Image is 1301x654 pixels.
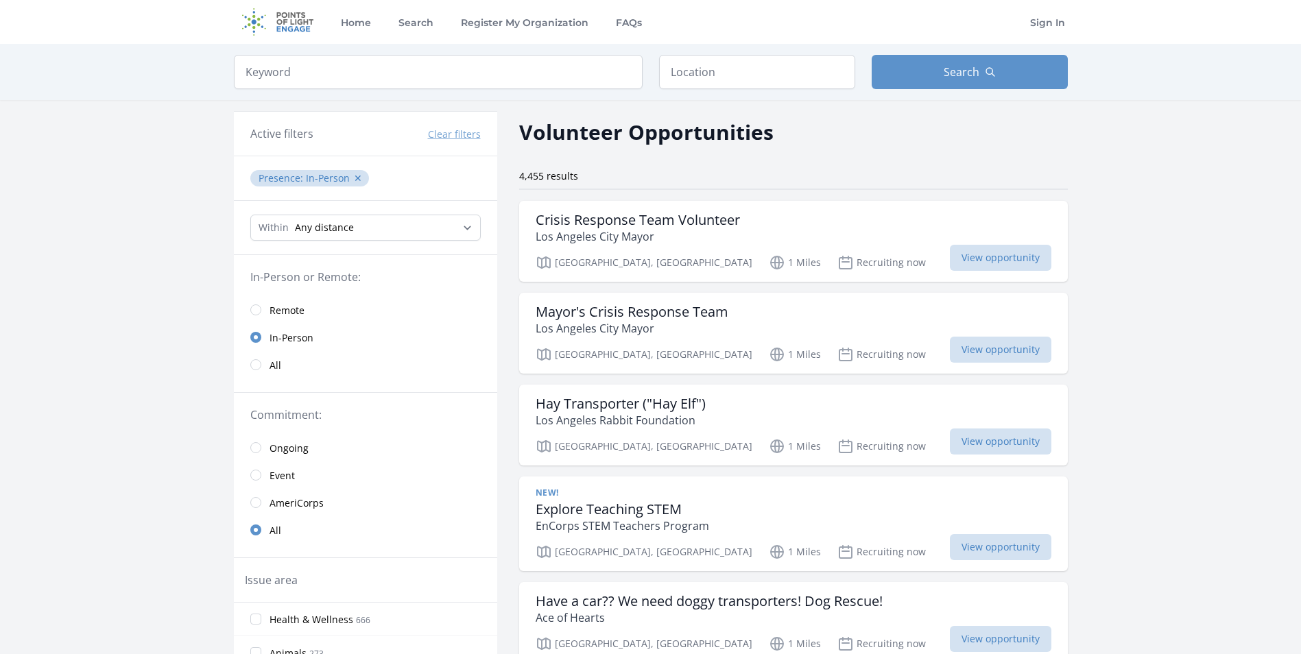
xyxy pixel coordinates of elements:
a: New! Explore Teaching STEM EnCorps STEM Teachers Program [GEOGRAPHIC_DATA], [GEOGRAPHIC_DATA] 1 M... [519,476,1068,571]
span: Health & Wellness [270,613,353,627]
p: 1 Miles [769,635,821,652]
span: Event [270,469,295,483]
span: In-Person [306,171,350,184]
p: 1 Miles [769,346,821,363]
a: In-Person [234,324,497,351]
p: [GEOGRAPHIC_DATA], [GEOGRAPHIC_DATA] [536,635,752,652]
span: 4,455 results [519,169,578,182]
button: Clear filters [428,128,481,141]
a: Event [234,461,497,489]
span: View opportunity [950,337,1051,363]
p: Los Angeles City Mayor [536,228,740,245]
span: View opportunity [950,534,1051,560]
span: Search [944,64,979,80]
a: AmeriCorps [234,489,497,516]
button: ✕ [354,171,362,185]
span: AmeriCorps [270,496,324,510]
span: Ongoing [270,441,309,455]
h3: Mayor's Crisis Response Team [536,304,728,320]
span: All [270,524,281,537]
h3: Have a car?? We need doggy transporters! Dog Rescue! [536,593,883,609]
a: Crisis Response Team Volunteer Los Angeles City Mayor [GEOGRAPHIC_DATA], [GEOGRAPHIC_DATA] 1 Mile... [519,201,1068,282]
button: Search [872,55,1068,89]
span: View opportunity [950,245,1051,271]
h3: Hay Transporter ("Hay Elf") [536,396,706,412]
span: View opportunity [950,626,1051,652]
a: All [234,516,497,544]
a: Hay Transporter ("Hay Elf") Los Angeles Rabbit Foundation [GEOGRAPHIC_DATA], [GEOGRAPHIC_DATA] 1 ... [519,385,1068,465]
p: 1 Miles [769,438,821,455]
h3: Crisis Response Team Volunteer [536,212,740,228]
p: Recruiting now [837,635,926,652]
legend: Commitment: [250,407,481,423]
span: Presence : [259,171,306,184]
p: Recruiting now [837,254,926,271]
span: In-Person [270,331,313,345]
p: [GEOGRAPHIC_DATA], [GEOGRAPHIC_DATA] [536,346,752,363]
select: Search Radius [250,215,481,241]
p: Ace of Hearts [536,609,883,626]
a: Remote [234,296,497,324]
span: Remote [270,304,305,317]
a: All [234,351,497,378]
input: Health & Wellness 666 [250,614,261,625]
input: Location [659,55,855,89]
a: Mayor's Crisis Response Team Los Angeles City Mayor [GEOGRAPHIC_DATA], [GEOGRAPHIC_DATA] 1 Miles ... [519,293,1068,374]
p: [GEOGRAPHIC_DATA], [GEOGRAPHIC_DATA] [536,254,752,271]
span: All [270,359,281,372]
legend: In-Person or Remote: [250,269,481,285]
p: Los Angeles City Mayor [536,320,728,337]
p: EnCorps STEM Teachers Program [536,518,709,534]
input: Keyword [234,55,643,89]
p: Recruiting now [837,438,926,455]
p: Los Angeles Rabbit Foundation [536,412,706,428]
h3: Active filters [250,125,313,142]
a: Ongoing [234,434,497,461]
legend: Issue area [245,572,298,588]
p: Recruiting now [837,544,926,560]
p: [GEOGRAPHIC_DATA], [GEOGRAPHIC_DATA] [536,544,752,560]
span: New! [536,487,559,498]
h2: Volunteer Opportunities [519,117,774,147]
h3: Explore Teaching STEM [536,501,709,518]
p: 1 Miles [769,254,821,271]
p: Recruiting now [837,346,926,363]
span: View opportunity [950,428,1051,455]
p: [GEOGRAPHIC_DATA], [GEOGRAPHIC_DATA] [536,438,752,455]
p: 1 Miles [769,544,821,560]
span: 666 [356,614,370,626]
